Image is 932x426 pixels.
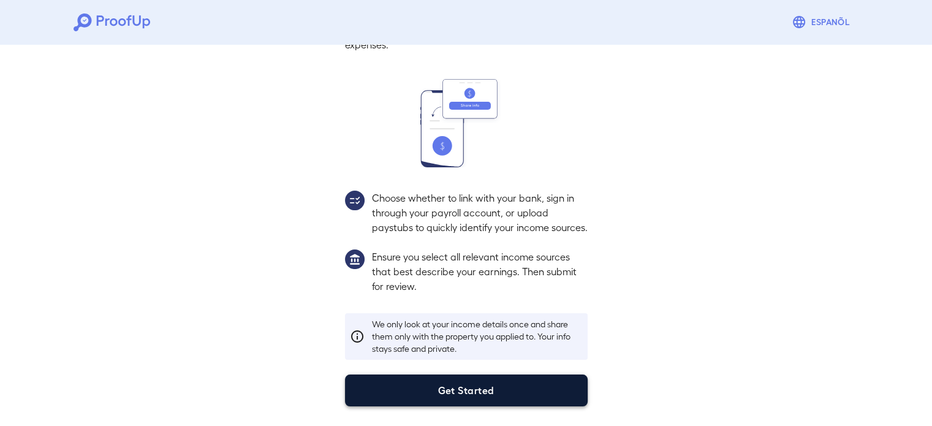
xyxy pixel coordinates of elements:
img: group2.svg [345,191,365,210]
p: Ensure you select all relevant income sources that best describe your earnings. Then submit for r... [372,249,588,294]
p: Choose whether to link with your bank, sign in through your payroll account, or upload paystubs t... [372,191,588,235]
img: group1.svg [345,249,365,269]
button: Espanõl [787,10,858,34]
img: transfer_money.svg [420,79,512,167]
p: We only look at your income details once and share them only with the property you applied to. Yo... [372,318,583,355]
button: Get Started [345,375,588,406]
